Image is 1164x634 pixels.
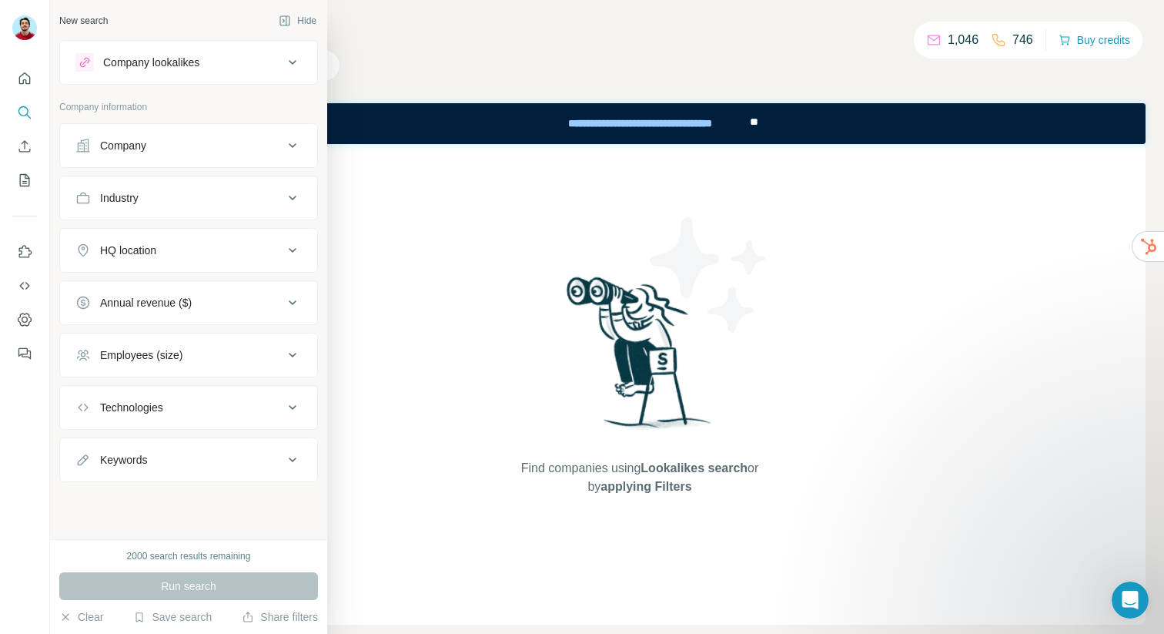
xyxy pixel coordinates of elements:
p: 1,046 [948,31,978,49]
span: applying Filters [600,480,691,493]
button: Employees (size) [60,337,317,374]
button: Use Surfe on LinkedIn [12,238,37,266]
div: HQ location [100,243,156,258]
button: Enrich CSV [12,133,37,160]
button: Hide [268,9,327,32]
iframe: Banner [134,103,1146,144]
div: 2000 search results remaining [127,549,251,563]
p: 746 [1012,31,1033,49]
button: Dashboard [12,306,37,334]
h4: Search [134,18,1146,40]
button: Company [60,127,317,164]
button: Buy credits [1059,29,1130,51]
button: Save search [133,609,212,625]
button: Feedback [12,340,37,367]
div: Employees (size) [100,347,182,363]
button: Clear [59,609,103,625]
img: Surfe Illustration - Stars [640,206,778,344]
p: Company information [59,100,318,114]
button: Company lookalikes [60,44,317,81]
div: Technologies [100,400,163,415]
button: Keywords [60,441,317,478]
div: Industry [100,190,139,206]
div: Keywords [100,452,147,468]
div: New search [59,14,108,28]
img: Surfe Illustration - Woman searching with binoculars [560,273,720,444]
button: HQ location [60,232,317,269]
button: Industry [60,179,317,216]
button: My lists [12,166,37,194]
span: Lookalikes search [641,461,748,475]
button: Use Surfe API [12,272,37,300]
button: Technologies [60,389,317,426]
div: Company [100,138,146,153]
button: Search [12,99,37,126]
button: Share filters [242,609,318,625]
span: Find companies using or by [517,459,763,496]
button: Annual revenue ($) [60,284,317,321]
div: Annual revenue ($) [100,295,192,310]
div: Company lookalikes [103,55,199,70]
img: Avatar [12,15,37,40]
button: Quick start [12,65,37,92]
